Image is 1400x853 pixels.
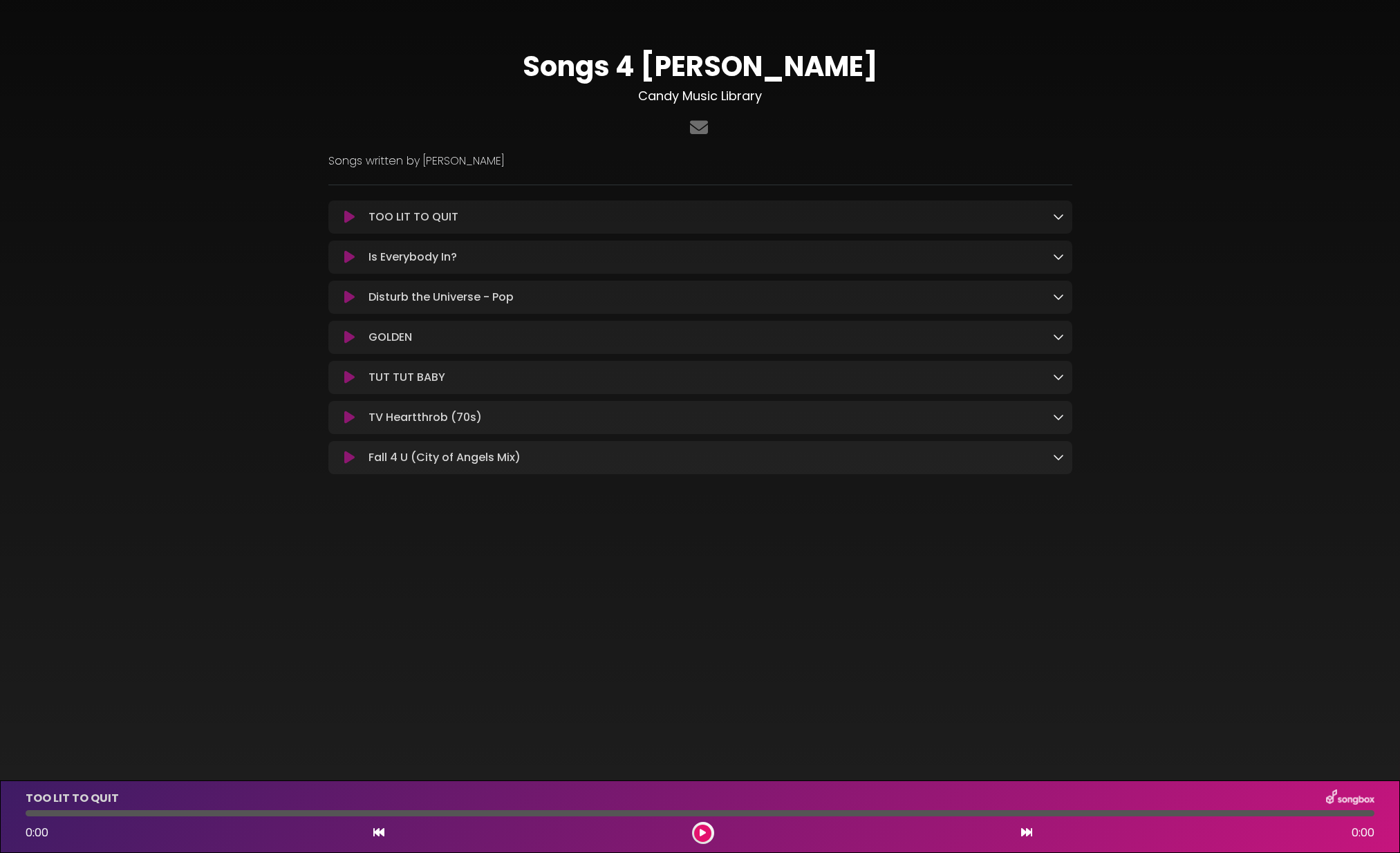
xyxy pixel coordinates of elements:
p: Is Everybody In? [368,249,457,265]
h3: Candy Music Library [328,88,1072,104]
p: TV Heartthrob (70s) [368,409,482,426]
p: Fall 4 U (City of Angels Mix) [368,449,521,466]
p: GOLDEN [368,329,412,346]
p: Disturb the Universe - Pop [368,289,514,306]
p: TOO LIT TO QUIT [368,209,458,225]
p: TUT TUT BABY [368,369,445,386]
h1: Songs 4 [PERSON_NAME] [328,50,1072,83]
p: Songs written by [PERSON_NAME] [328,153,1072,169]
